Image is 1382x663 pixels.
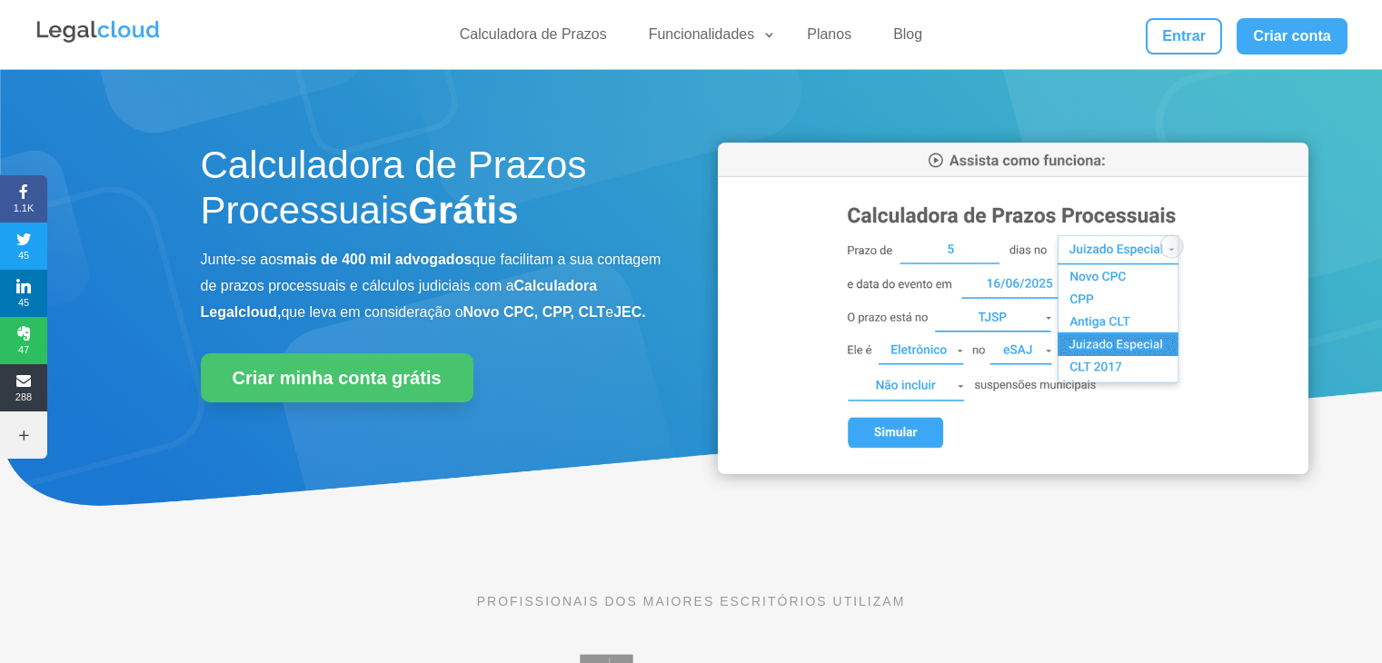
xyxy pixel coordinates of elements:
a: Logo da Legalcloud [35,33,162,48]
b: Novo CPC, CPP, CLT [463,304,606,320]
strong: Grátis [408,189,518,232]
a: Criar minha conta grátis [201,353,473,402]
a: Calculadora de Prazos Processuais da Legalcloud [718,461,1308,477]
a: Planos [796,25,862,52]
img: Legalcloud Logo [35,18,162,45]
a: Entrar [1146,18,1222,54]
a: Calculadora de Prazos [449,25,618,52]
b: Calculadora Legalcloud, [201,278,598,320]
img: Calculadora de Prazos Processuais da Legalcloud [718,143,1308,474]
a: Criar conta [1237,18,1347,54]
p: Junte-se aos que facilitam a sua contagem de prazos processuais e cálculos judiciais com a que le... [201,247,664,325]
a: Blog [882,25,933,52]
p: PROFISSIONAIS DOS MAIORES ESCRITÓRIOS UTILIZAM [201,591,1182,611]
b: mais de 400 mil advogados [283,252,472,267]
b: JEC. [613,304,646,320]
a: Funcionalidades [638,25,777,52]
h1: Calculadora de Prazos Processuais [201,143,664,243]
